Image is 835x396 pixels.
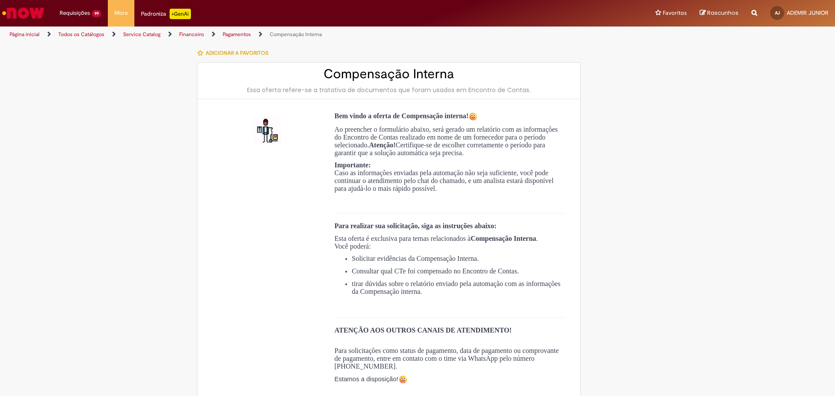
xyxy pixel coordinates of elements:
img: Sorriso [469,112,478,121]
a: Página inicial [10,31,40,38]
span: Adicionar a Favoritos [206,50,268,57]
span: Favoritos [663,9,687,17]
strong: Atenção! [369,141,396,149]
button: Adicionar a Favoritos [197,44,273,62]
a: Financeiro [179,31,204,38]
a: Pagamentos [223,31,251,38]
span: Solicitar evidências da Compensação Interna. [352,255,479,262]
span: Requisições [60,9,90,17]
a: Todos os Catálogos [58,31,104,38]
ul: Trilhas de página [7,27,550,43]
strong: Compensação Interna [471,235,536,242]
div: Padroniza [141,9,191,19]
span: Para realizar sua solicitação, siga as instruções abaixo: [334,222,497,230]
p: Estamos a disposição! [334,375,565,384]
span: AJ [775,10,780,16]
a: Service Catalog [123,31,160,38]
p: +GenAi [170,9,191,19]
div: Essa oferta refere-se a tratativa de documentos que foram usados em Encontro de Contas. [206,86,571,94]
span: 99 [92,10,101,17]
span: Consultar qual CTe foi compensado no Encontro de Contas. [352,267,519,275]
img: ServiceNow [1,4,46,22]
span: Esta oferta é exclusiva para temas relacionados à . Você poderá: [334,235,538,250]
span: Bem vindo a oferta de Compensação interna! [334,112,480,120]
span: Caso as informações enviadas pela automação não seja suficiente, você pode continuar o atendiment... [334,169,554,192]
span: Ao preencher o formulário abaixo, será gerado um relatório com as informações do Encontro de Cont... [334,126,558,156]
h2: Compensação Interna [206,67,571,81]
img: Sorriso [399,375,407,384]
span: Rascunhos [707,9,738,17]
span: Para solicitações como status de pagamento, data de pagamento ou comprovante de pagamento, entre ... [334,347,559,370]
a: Compensação Interna [270,31,322,38]
span: ATENÇÃO AOS OUTROS CANAIS DE ATENDIMENTO! [334,326,512,334]
img: Compensação Interna [253,116,281,144]
span: More [114,9,128,17]
a: Rascunhos [700,9,738,17]
span: ADEMIR JUNIOR [787,9,828,17]
span: tirar dúvidas sobre o relatório enviado pela automação com as informações da Compensação interna. [352,280,561,295]
span: Importante: [334,161,371,169]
